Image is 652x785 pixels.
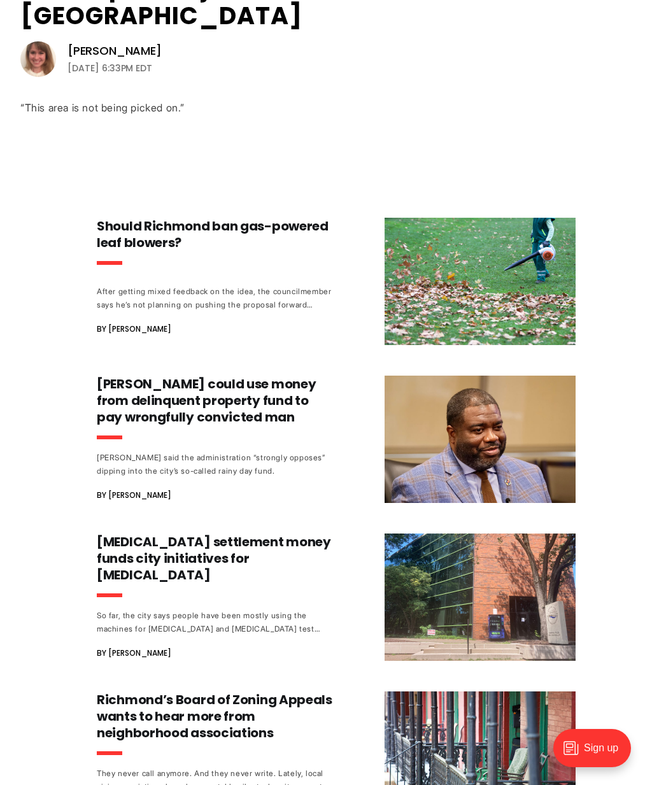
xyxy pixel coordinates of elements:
[385,376,576,503] img: Richmond could use money from delinquent property fund to pay wrongfully convicted man
[67,43,162,59] a: [PERSON_NAME]
[385,534,576,661] img: Opioid settlement money funds city initiatives for harm reduction
[97,451,334,477] div: [PERSON_NAME] said the administration “strongly opposes” dipping into the city’s so-called rainy ...
[97,534,576,661] a: [MEDICAL_DATA] settlement money funds city initiatives for [MEDICAL_DATA] So far, the city says p...
[97,218,576,345] a: Should Richmond ban gas-powered leaf blowers? After getting mixed feedback on the idea, the counc...
[97,691,334,741] h3: Richmond’s Board of Zoning Appeals wants to hear more from neighborhood associations
[97,376,576,503] a: [PERSON_NAME] could use money from delinquent property fund to pay wrongfully convicted man [PERS...
[385,218,576,345] img: Should Richmond ban gas-powered leaf blowers?
[20,101,632,115] div: “This area is not being picked on.”
[97,488,171,503] span: By [PERSON_NAME]
[97,609,334,635] div: So far, the city says people have been mostly using the machines for [MEDICAL_DATA] and [MEDICAL_...
[542,723,652,785] iframe: portal-trigger
[97,646,171,661] span: By [PERSON_NAME]
[97,376,334,425] h3: [PERSON_NAME] could use money from delinquent property fund to pay wrongfully convicted man
[97,218,334,251] h3: Should Richmond ban gas-powered leaf blowers?
[97,322,171,337] span: By [PERSON_NAME]
[97,534,334,583] h3: [MEDICAL_DATA] settlement money funds city initiatives for [MEDICAL_DATA]
[97,285,334,311] div: After getting mixed feedback on the idea, the councilmember says he’s not planning on pushing the...
[67,60,152,76] time: [DATE] 6:33PM EDT
[20,41,56,77] img: Sarah Vogelsong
